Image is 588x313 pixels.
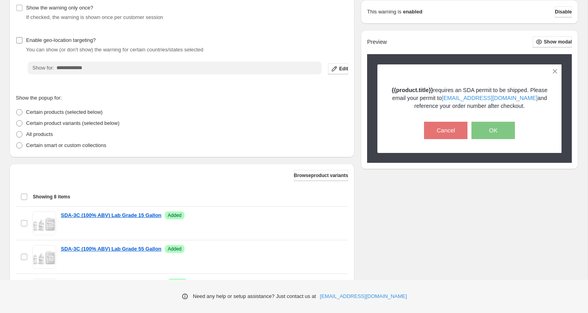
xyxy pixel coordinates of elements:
button: Disable [555,6,572,17]
span: Certain products (selected below) [26,109,103,115]
h2: Preview [367,39,387,45]
button: Browseproduct variants [294,170,348,181]
span: Edit [339,66,348,72]
a: SDA-3C (100% ABV) Lab Grade 15 Gallon [61,211,162,219]
a: [EMAIL_ADDRESS][DOMAIN_NAME] [320,292,407,300]
span: Disable [555,9,572,15]
span: Added [171,279,185,286]
button: Edit [328,63,348,74]
span: Show the popup for: [16,95,62,101]
p: Certain smart or custom collections [26,141,106,149]
span: Show the warning only once? [26,5,93,11]
p: This warning is [367,8,401,16]
p: requires an SDA permit to be shipped. Please email your permit to and reference your order number... [391,86,548,110]
strong: {{product.title}} [392,87,433,93]
strong: enabled [403,8,422,16]
span: Added [168,212,182,219]
span: Browse product variants [294,172,348,179]
a: SDA-3C (100% ABV) Lab Grade 270 Gallon [61,279,164,287]
span: If checked, the warning is shown once per customer session [26,14,163,20]
span: Showing 8 items [33,194,70,200]
img: SDA-3C (100% ABV) Lab Grade 55 Gallon [32,245,56,269]
button: OK [471,122,515,139]
img: SDA-3C (100% ABV) Lab Grade 15 Gallon [32,211,56,235]
p: All products [26,130,53,138]
span: Certain product variants (selected below) [26,120,119,126]
a: [EMAIL_ADDRESS][DOMAIN_NAME] [442,95,537,101]
span: You can show (or don't show) the warning for certain countries/states selected [26,47,204,53]
span: Added [168,246,182,252]
button: Show modal [533,36,572,47]
button: Cancel [424,122,467,139]
img: SDA-3C (100% ABV) Lab Grade 270 Gallon [32,279,56,302]
span: Show modal [544,39,572,45]
span: Enable geo-location targeting? [26,37,96,43]
a: SDA-3C (100% ABV) Lab Grade 55 Gallon [61,245,162,253]
span: Show for: [32,65,54,71]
